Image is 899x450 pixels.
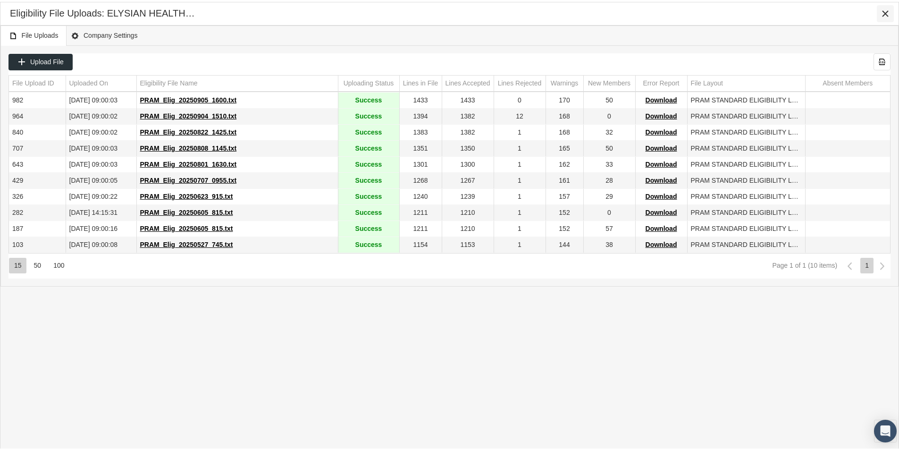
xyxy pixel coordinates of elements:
[399,219,442,235] td: 1211
[9,107,66,123] td: 964
[687,203,805,219] td: PRAM STANDARD ELIGIBILITY LAYOUT_03182021
[546,107,583,123] td: 168
[646,127,677,134] span: Download
[66,91,136,107] td: [DATE] 09:00:03
[877,3,894,20] div: Close
[646,110,677,118] span: Download
[442,219,494,235] td: 1210
[9,171,66,187] td: 429
[66,235,136,251] td: [DATE] 09:00:08
[646,239,677,246] span: Download
[338,171,399,187] td: Success
[66,155,136,171] td: [DATE] 09:00:03
[546,91,583,107] td: 170
[546,171,583,187] td: 161
[546,219,583,235] td: 152
[442,123,494,139] td: 1382
[338,235,399,251] td: Success
[136,74,338,90] td: Column Eligibility File Name
[687,139,805,155] td: PRAM STANDARD ELIGIBILITY LAYOUT_03182021
[8,51,891,277] div: Data grid
[583,219,635,235] td: 57
[9,28,59,40] span: File Uploads
[687,235,805,251] td: PRAM STANDARD ELIGIBILITY LAYOUT_03182021
[551,77,579,86] div: Warnings
[442,235,494,251] td: 1153
[71,28,137,40] span: Company Settings
[399,235,442,251] td: 1154
[399,155,442,171] td: 1301
[66,123,136,139] td: [DATE] 09:00:02
[140,127,237,134] span: PRAM_Elig_20250822_1425.txt
[687,155,805,171] td: PRAM STANDARD ELIGIBILITY LAYOUT_03182021
[338,74,399,90] td: Column Uploading Status
[338,107,399,123] td: Success
[140,77,198,86] div: Eligibility File Name
[494,139,546,155] td: 1
[140,191,233,198] span: PRAM_Elig_20250623_915.txt
[8,52,73,68] div: Upload File
[494,203,546,219] td: 1
[10,5,198,18] div: Eligibility File Uploads: ELYSIAN HEALTHCARE
[403,77,438,86] div: Lines in File
[494,123,546,139] td: 1
[9,155,66,171] td: 643
[29,256,46,272] div: Items per page: 50
[772,260,837,267] div: Page 1 of 1 (10 items)
[399,74,442,90] td: Column Lines in File
[9,256,26,272] div: Items per page: 15
[687,171,805,187] td: PRAM STANDARD ELIGIBILITY LAYOUT_03182021
[841,256,858,272] div: Previous Page
[687,187,805,203] td: PRAM STANDARD ELIGIBILITY LAYOUT_03182021
[583,235,635,251] td: 38
[546,139,583,155] td: 165
[9,74,66,90] td: Column File Upload ID
[399,203,442,219] td: 1211
[874,418,897,441] div: Open Intercom Messenger
[140,159,237,166] span: PRAM_Elig_20250801_1630.txt
[66,107,136,123] td: [DATE] 09:00:02
[687,91,805,107] td: PRAM STANDARD ELIGIBILITY LAYOUT_03182021
[8,51,891,68] div: Data grid toolbar
[874,51,891,68] div: Export all data to Excel
[140,223,233,230] span: PRAM_Elig_20250605_815.txt
[691,77,723,86] div: File Layout
[805,74,890,90] td: Column Absent Members
[399,171,442,187] td: 1268
[338,139,399,155] td: Success
[66,171,136,187] td: [DATE] 09:00:05
[583,187,635,203] td: 29
[583,171,635,187] td: 28
[399,187,442,203] td: 1240
[140,207,233,214] span: PRAM_Elig_20250605_815.txt
[30,56,64,64] span: Upload File
[583,91,635,107] td: 50
[646,143,677,150] span: Download
[442,74,494,90] td: Column Lines Accepted
[646,159,677,166] span: Download
[442,171,494,187] td: 1267
[583,74,635,90] td: Column New Members
[344,77,394,86] div: Uploading Status
[9,203,66,219] td: 282
[646,94,677,102] span: Download
[445,77,490,86] div: Lines Accepted
[687,74,805,90] td: Column File Layout
[687,219,805,235] td: PRAM STANDARD ELIGIBILITY LAYOUT_03182021
[338,91,399,107] td: Success
[546,187,583,203] td: 157
[66,203,136,219] td: [DATE] 14:15:31
[338,203,399,219] td: Success
[498,77,542,86] div: Lines Rejected
[583,139,635,155] td: 50
[494,171,546,187] td: 1
[9,139,66,155] td: 707
[140,175,237,182] span: PRAM_Elig_20250707_0955.txt
[9,187,66,203] td: 326
[687,123,805,139] td: PRAM STANDARD ELIGIBILITY LAYOUT_03182021
[442,139,494,155] td: 1350
[494,187,546,203] td: 1
[140,143,237,150] span: PRAM_Elig_20250808_1145.txt
[494,91,546,107] td: 0
[66,74,136,90] td: Column Uploaded On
